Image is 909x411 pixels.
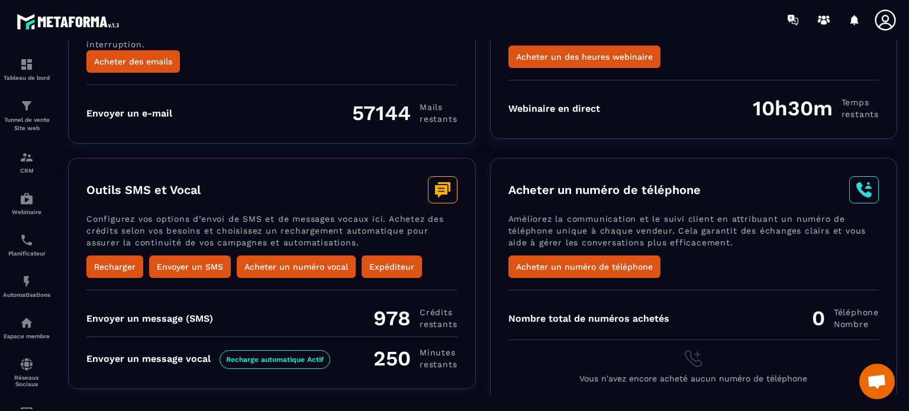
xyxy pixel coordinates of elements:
span: restants [842,108,879,120]
img: formation [20,150,34,164]
a: automationsautomationsWebinaire [3,183,50,224]
div: 57144 [352,101,457,125]
span: Recharge automatique Actif [220,350,330,369]
div: Envoyer un message (SMS) [86,313,213,324]
span: Nombre [834,318,879,330]
button: Expéditeur [362,255,422,278]
div: 10h30m [753,96,879,121]
button: Acheter un numéro de téléphone [508,255,660,278]
div: Nombre total de numéros achetés [508,313,669,324]
h3: Outils SMS et Vocal [86,183,201,197]
button: Acheter des emails [86,50,180,73]
h3: Acheter un numéro de téléphone [508,183,701,197]
img: formation [20,57,34,72]
a: schedulerschedulerPlanificateur [3,224,50,266]
div: 250 [373,346,457,371]
span: Vous n'avez encore acheté aucun numéro de téléphone [579,374,807,383]
span: Mails [420,101,457,113]
span: minutes [420,347,457,358]
img: automations [20,316,34,330]
img: formation [20,99,34,113]
a: automationsautomationsEspace membre [3,307,50,348]
div: Ouvrir le chat [859,364,895,399]
div: 978 [373,306,457,331]
a: social-networksocial-networkRéseaux Sociaux [3,348,50,396]
span: restants [420,113,457,125]
a: formationformationTunnel de vente Site web [3,90,50,141]
div: Webinaire en direct [508,103,600,114]
div: 0 [812,306,879,331]
p: Espace membre [3,333,50,339]
img: logo [17,11,123,33]
img: social-network [20,357,34,371]
p: Tunnel de vente Site web [3,116,50,132]
p: Configurez vos options d’envoi de SMS et de messages vocaux ici. Achetez des crédits selon vos be... [86,213,457,255]
button: Acheter un des heures webinaire [508,46,660,68]
a: formationformationTableau de bord [3,48,50,90]
p: Réseaux Sociaux [3,374,50,387]
img: automations [20,274,34,289]
span: Crédits [420,306,457,318]
p: Webinaire [3,209,50,215]
img: scheduler [20,233,34,247]
span: restants [420,358,457,370]
button: Recharger [86,255,143,278]
div: Envoyer un e-mail [86,108,172,119]
button: Envoyer un SMS [149,255,231,278]
img: automations [20,192,34,206]
p: Planificateur [3,250,50,257]
p: CRM [3,167,50,174]
span: Téléphone [834,306,879,318]
span: Temps [842,96,879,108]
p: Tableau de bord [3,75,50,81]
div: Envoyer un message vocal [86,353,330,364]
p: Améliorez la communication et le suivi client en attribuant un numéro de téléphone unique à chaqu... [508,213,879,255]
span: restants [420,318,457,330]
button: Acheter un numéro vocal [237,255,356,278]
p: Automatisations [3,292,50,298]
a: formationformationCRM [3,141,50,183]
a: automationsautomationsAutomatisations [3,266,50,307]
